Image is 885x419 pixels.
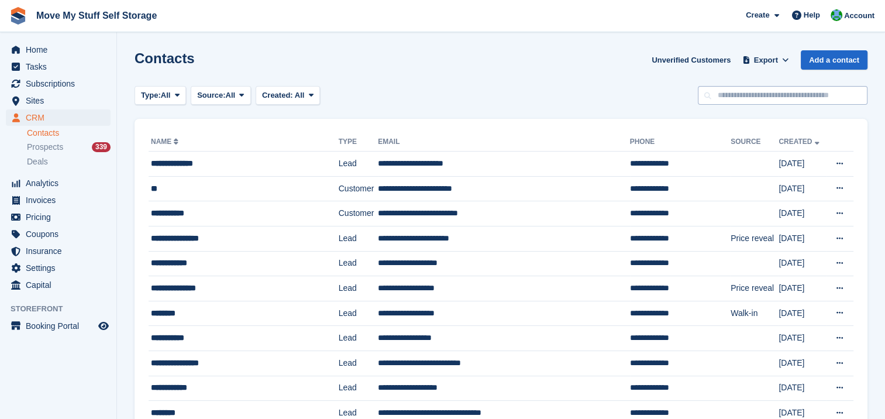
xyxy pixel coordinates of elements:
td: Customer [339,176,378,201]
span: Tasks [26,59,96,75]
td: [DATE] [779,152,826,177]
td: [DATE] [779,376,826,401]
span: Export [754,54,778,66]
th: Phone [630,133,731,152]
div: 339 [92,142,111,152]
span: Analytics [26,175,96,191]
td: Customer [339,201,378,226]
span: Settings [26,260,96,276]
span: Storefront [11,303,116,315]
a: menu [6,192,111,208]
span: Prospects [27,142,63,153]
td: [DATE] [779,201,826,226]
span: Type: [141,90,161,101]
td: Lead [339,351,378,376]
span: Account [844,10,874,22]
a: menu [6,260,111,276]
td: [DATE] [779,301,826,326]
button: Type: All [135,86,186,105]
td: Lead [339,301,378,326]
td: [DATE] [779,176,826,201]
a: Unverified Customers [647,50,735,70]
span: All [226,90,236,101]
td: Price reveal [731,226,779,251]
td: [DATE] [779,226,826,251]
td: [DATE] [779,276,826,301]
a: menu [6,42,111,58]
h1: Contacts [135,50,195,66]
span: Create [746,9,769,21]
span: Booking Portal [26,318,96,334]
td: Lead [339,276,378,301]
a: Created [779,138,821,146]
a: Move My Stuff Self Storage [32,6,161,25]
a: Name [151,138,181,146]
td: Lead [339,376,378,401]
a: menu [6,92,111,109]
span: Created: [262,91,293,99]
span: Invoices [26,192,96,208]
td: [DATE] [779,251,826,276]
td: Lead [339,326,378,351]
a: Add a contact [801,50,867,70]
span: Deals [27,156,48,167]
span: Coupons [26,226,96,242]
a: menu [6,59,111,75]
span: All [295,91,305,99]
a: menu [6,277,111,293]
a: menu [6,75,111,92]
a: Contacts [27,128,111,139]
td: Walk-in [731,301,779,326]
span: All [161,90,171,101]
a: Preview store [97,319,111,333]
span: Capital [26,277,96,293]
a: menu [6,243,111,259]
a: menu [6,318,111,334]
a: menu [6,175,111,191]
th: Source [731,133,779,152]
td: Lead [339,152,378,177]
span: Insurance [26,243,96,259]
img: stora-icon-8386f47178a22dfd0bd8f6a31ec36ba5ce8667c1dd55bd0f319d3a0aa187defe.svg [9,7,27,25]
th: Email [378,133,629,152]
a: menu [6,109,111,126]
td: Price reveal [731,276,779,301]
span: Help [804,9,820,21]
span: Source: [197,90,225,101]
a: menu [6,209,111,225]
th: Type [339,133,378,152]
button: Source: All [191,86,251,105]
span: Home [26,42,96,58]
td: Lead [339,251,378,276]
span: CRM [26,109,96,126]
a: Prospects 339 [27,141,111,153]
td: [DATE] [779,326,826,351]
span: Sites [26,92,96,109]
img: Dan [831,9,842,21]
td: [DATE] [779,351,826,376]
td: Lead [339,226,378,251]
button: Created: All [256,86,320,105]
button: Export [740,50,791,70]
span: Subscriptions [26,75,96,92]
a: Deals [27,156,111,168]
span: Pricing [26,209,96,225]
a: menu [6,226,111,242]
